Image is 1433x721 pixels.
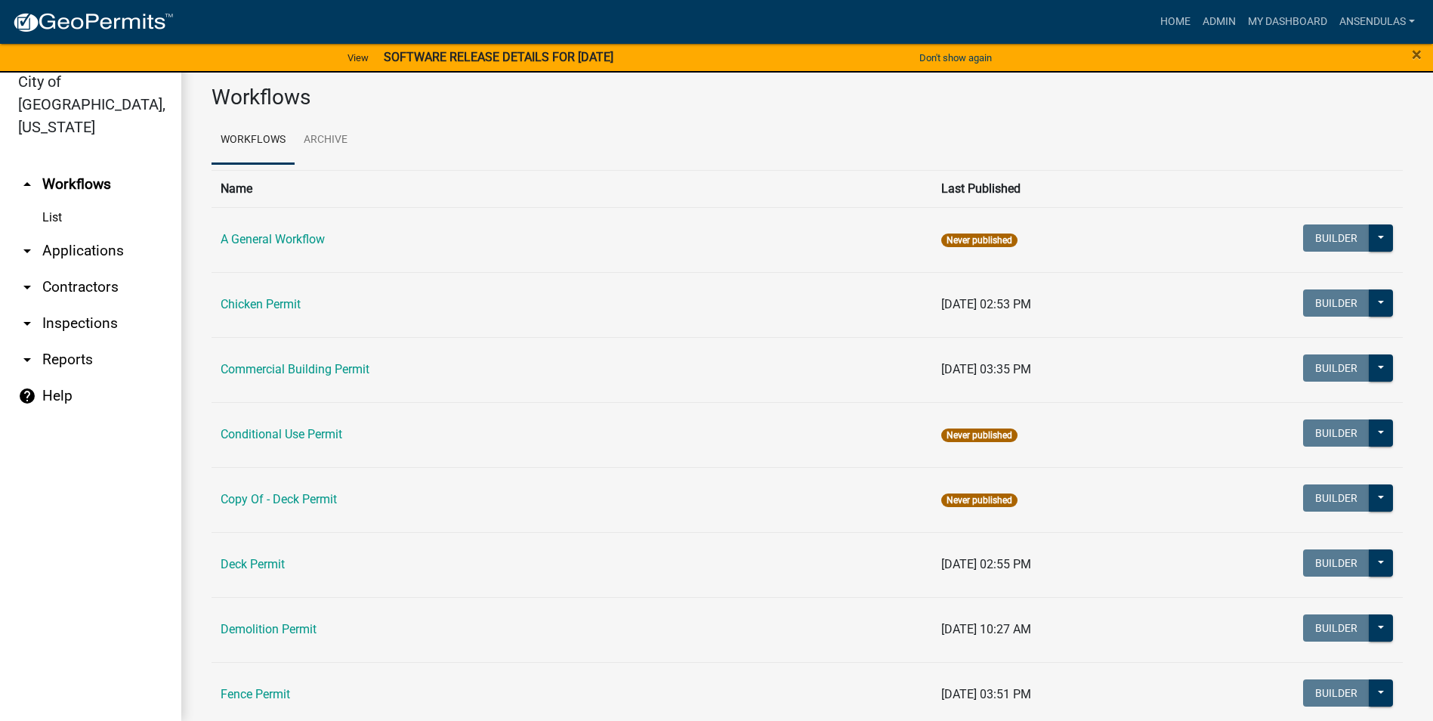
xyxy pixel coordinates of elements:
button: Builder [1303,289,1370,317]
a: A General Workflow [221,232,325,246]
a: Demolition Permit [221,622,317,636]
button: Builder [1303,614,1370,642]
h3: Workflows [212,85,1403,110]
span: × [1412,44,1422,65]
button: Builder [1303,419,1370,447]
a: Deck Permit [221,557,285,571]
span: [DATE] 10:27 AM [941,622,1031,636]
button: Don't show again [913,45,998,70]
a: Workflows [212,116,295,165]
button: Builder [1303,549,1370,577]
a: Copy Of - Deck Permit [221,492,337,506]
button: Builder [1303,679,1370,707]
i: arrow_drop_up [18,175,36,193]
a: Home [1154,8,1197,36]
a: Chicken Permit [221,297,301,311]
a: Conditional Use Permit [221,427,342,441]
a: My Dashboard [1242,8,1333,36]
button: Builder [1303,484,1370,512]
a: ansendulas [1333,8,1421,36]
button: Builder [1303,354,1370,382]
span: [DATE] 02:53 PM [941,297,1031,311]
span: [DATE] 03:51 PM [941,687,1031,701]
a: Admin [1197,8,1242,36]
a: Archive [295,116,357,165]
a: Commercial Building Permit [221,362,369,376]
strong: SOFTWARE RELEASE DETAILS FOR [DATE] [384,50,613,64]
span: Never published [941,234,1018,247]
span: [DATE] 03:35 PM [941,362,1031,376]
a: Fence Permit [221,687,290,701]
button: Builder [1303,224,1370,252]
span: Never published [941,494,1018,507]
i: arrow_drop_down [18,351,36,369]
th: Last Published [932,170,1166,207]
i: arrow_drop_down [18,242,36,260]
button: Close [1412,45,1422,63]
a: View [341,45,375,70]
th: Name [212,170,932,207]
i: arrow_drop_down [18,314,36,333]
span: [DATE] 02:55 PM [941,557,1031,571]
i: arrow_drop_down [18,278,36,296]
i: help [18,387,36,405]
span: Never published [941,429,1018,442]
